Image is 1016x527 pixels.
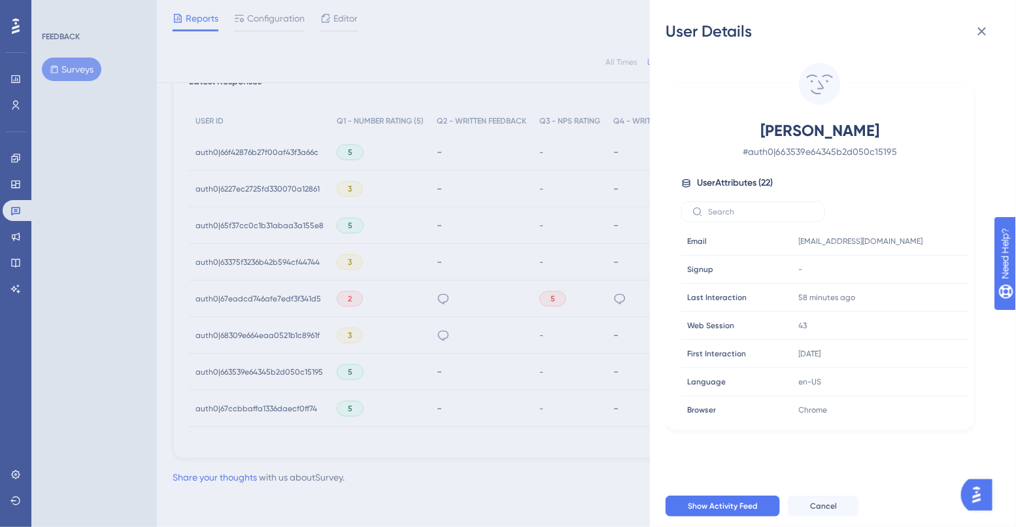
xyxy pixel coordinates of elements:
[687,405,716,415] span: Browser
[31,3,82,19] span: Need Help?
[799,264,803,275] span: -
[799,320,807,331] span: 43
[708,207,814,216] input: Search
[687,320,734,331] span: Web Session
[688,501,758,511] span: Show Activity Feed
[687,236,707,246] span: Email
[687,292,747,303] span: Last Interaction
[799,349,821,358] time: [DATE]
[788,496,859,517] button: Cancel
[705,144,935,160] span: # auth0|663539e64345b2d050c15195
[666,496,780,517] button: Show Activity Feed
[687,348,746,359] span: First Interaction
[799,236,923,246] span: [EMAIL_ADDRESS][DOMAIN_NAME]
[705,120,935,141] span: [PERSON_NAME]
[799,405,828,415] span: Chrome
[810,501,837,511] span: Cancel
[666,21,1000,42] div: User Details
[961,475,1000,515] iframe: UserGuiding AI Assistant Launcher
[799,293,856,302] time: 58 minutes ago
[799,377,822,387] span: en-US
[687,377,726,387] span: Language
[687,264,713,275] span: Signup
[697,175,773,191] span: User Attributes ( 22 )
